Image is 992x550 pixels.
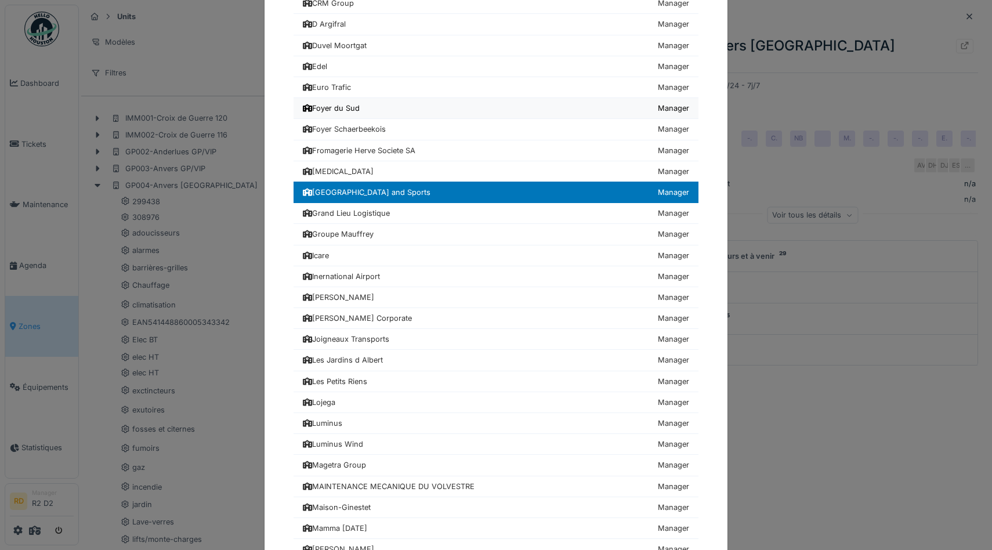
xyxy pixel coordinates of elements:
div: Manager [658,19,689,30]
a: Duvel Moortgat Manager [294,35,698,56]
a: Les Petits Riens Manager [294,371,698,392]
div: Manager [658,61,689,72]
div: Manager [658,250,689,261]
div: Icare [303,250,329,261]
div: Fromagerie Herve Societe SA [303,145,415,156]
a: Foyer du Sud Manager [294,98,698,119]
a: [PERSON_NAME] Manager [294,287,698,308]
div: Euro Trafic [303,82,351,93]
div: Manager [658,40,689,51]
div: Manager [658,145,689,156]
a: Les Jardins d Albert Manager [294,350,698,371]
div: Manager [658,523,689,534]
div: Manager [658,229,689,240]
div: Manager [658,208,689,219]
div: Grand Lieu Logistique [303,208,390,219]
div: [MEDICAL_DATA] [303,166,374,177]
div: Manager [658,292,689,303]
div: Les Jardins d Albert [303,354,383,366]
div: Manager [658,334,689,345]
div: Manager [658,124,689,135]
a: Joigneaux Transports Manager [294,329,698,350]
div: Maison-Ginestet [303,502,371,513]
a: Lojega Manager [294,392,698,413]
a: D Argifral Manager [294,14,698,35]
a: Groupe Mauffrey Manager [294,224,698,245]
a: Maison-Ginestet Manager [294,497,698,518]
div: Magetra Group [303,459,366,471]
div: Manager [658,439,689,450]
div: Foyer du Sud [303,103,360,114]
div: Edel [303,61,327,72]
div: [PERSON_NAME] Corporate [303,313,412,324]
div: Manager [658,313,689,324]
div: Groupe Mauffrey [303,229,374,240]
div: Manager [658,418,689,429]
div: [PERSON_NAME] [303,292,374,303]
div: MAINTENANCE MECANIQUE DU VOLVESTRE [303,481,475,492]
a: [GEOGRAPHIC_DATA] and Sports Manager [294,182,698,203]
div: Manager [658,481,689,492]
div: Foyer Schaerbeekois [303,124,386,135]
a: Inernational Airport Manager [294,266,698,287]
a: Magetra Group Manager [294,455,698,476]
a: Fromagerie Herve Societe SA Manager [294,140,698,161]
div: [GEOGRAPHIC_DATA] and Sports [303,187,430,198]
a: Luminus Manager [294,413,698,434]
a: Edel Manager [294,56,698,77]
div: Manager [658,82,689,93]
div: Luminus Wind [303,439,363,450]
div: Lojega [303,397,335,408]
div: Mamma [DATE] [303,523,367,534]
div: Manager [658,166,689,177]
div: Manager [658,354,689,366]
div: Manager [658,271,689,282]
div: Luminus [303,418,342,429]
a: Foyer Schaerbeekois Manager [294,119,698,140]
a: [MEDICAL_DATA] Manager [294,161,698,182]
a: Euro Trafic Manager [294,77,698,98]
div: Manager [658,376,689,387]
div: Joigneaux Transports [303,334,389,345]
div: D Argifral [303,19,346,30]
div: Les Petits Riens [303,376,367,387]
a: MAINTENANCE MECANIQUE DU VOLVESTRE Manager [294,476,698,497]
div: Inernational Airport [303,271,380,282]
div: Manager [658,502,689,513]
div: Manager [658,103,689,114]
div: Manager [658,187,689,198]
a: Luminus Wind Manager [294,434,698,455]
a: Icare Manager [294,245,698,266]
div: Duvel Moortgat [303,40,367,51]
a: Mamma [DATE] Manager [294,518,698,539]
a: Grand Lieu Logistique Manager [294,203,698,224]
div: Manager [658,397,689,408]
div: Manager [658,459,689,471]
a: [PERSON_NAME] Corporate Manager [294,308,698,329]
